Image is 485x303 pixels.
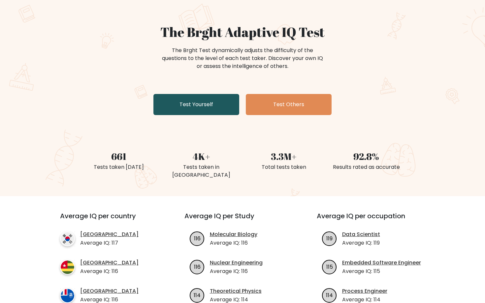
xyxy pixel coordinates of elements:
text: 115 [326,263,333,270]
text: 114 [194,291,201,299]
div: Tests taken [DATE] [81,163,156,171]
img: country [60,288,75,303]
a: Data Scientist [342,230,380,238]
img: country [60,231,75,246]
div: 4K+ [164,149,239,163]
a: [GEOGRAPHIC_DATA] [80,259,139,267]
h1: The Brght Adaptive IQ Test [81,24,404,40]
p: Average IQ: 116 [80,267,139,275]
p: Average IQ: 116 [210,267,263,275]
div: Total tests taken [246,163,321,171]
img: country [60,260,75,275]
div: 92.8% [329,149,404,163]
text: 116 [194,263,200,270]
p: Average IQ: 115 [342,267,421,275]
a: Test Yourself [153,94,239,115]
a: Molecular Biology [210,230,257,238]
a: Process Engineer [342,287,387,295]
div: The Brght Test dynamically adjusts the difficulty of the questions to the level of each test take... [160,46,325,70]
p: Average IQ: 119 [342,239,380,247]
a: Embedded Software Engineer [342,259,421,267]
div: 661 [81,149,156,163]
a: Test Others [246,94,332,115]
div: Tests taken in [GEOGRAPHIC_DATA] [164,163,239,179]
div: Results rated as accurate [329,163,404,171]
h3: Average IQ per Study [184,212,301,228]
text: 119 [326,234,333,242]
h3: Average IQ per occupation [317,212,433,228]
text: 116 [194,234,200,242]
a: Theoretical Physics [210,287,262,295]
h3: Average IQ per country [60,212,161,228]
p: Average IQ: 117 [80,239,139,247]
a: Nuclear Engineering [210,259,263,267]
div: 3.3M+ [246,149,321,163]
text: 114 [326,291,333,299]
a: [GEOGRAPHIC_DATA] [80,287,139,295]
p: Average IQ: 116 [210,239,257,247]
a: [GEOGRAPHIC_DATA] [80,230,139,238]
